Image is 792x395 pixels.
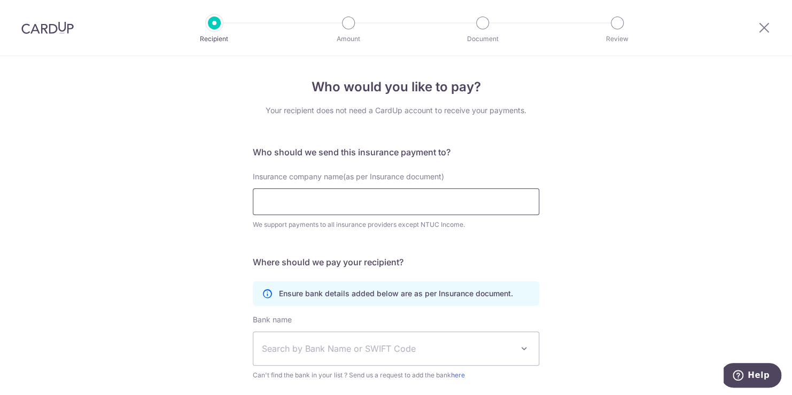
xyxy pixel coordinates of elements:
span: Help [24,7,46,17]
iframe: Opens a widget where you can find more information [724,363,781,390]
h5: Who should we send this insurance payment to? [253,146,539,159]
p: Document [443,34,522,44]
label: Bank name [253,314,292,325]
div: Your recipient does not need a CardUp account to receive your payments. [253,105,539,116]
p: Recipient [175,34,254,44]
span: Can't find the bank in your list ? Send us a request to add the bank [253,370,539,381]
a: here [451,371,465,379]
h5: Where should we pay your recipient? [253,256,539,268]
p: Ensure bank details added below are as per Insurance document. [279,288,513,299]
div: We support payments to all insurance providers except NTUC Income. [253,219,539,230]
span: Search by Bank Name or SWIFT Code [262,342,513,355]
h4: Who would you like to pay? [253,77,539,97]
img: CardUp [21,21,74,34]
p: Amount [309,34,388,44]
span: Insurance company name(as per Insurance document) [253,172,444,181]
p: Review [578,34,657,44]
